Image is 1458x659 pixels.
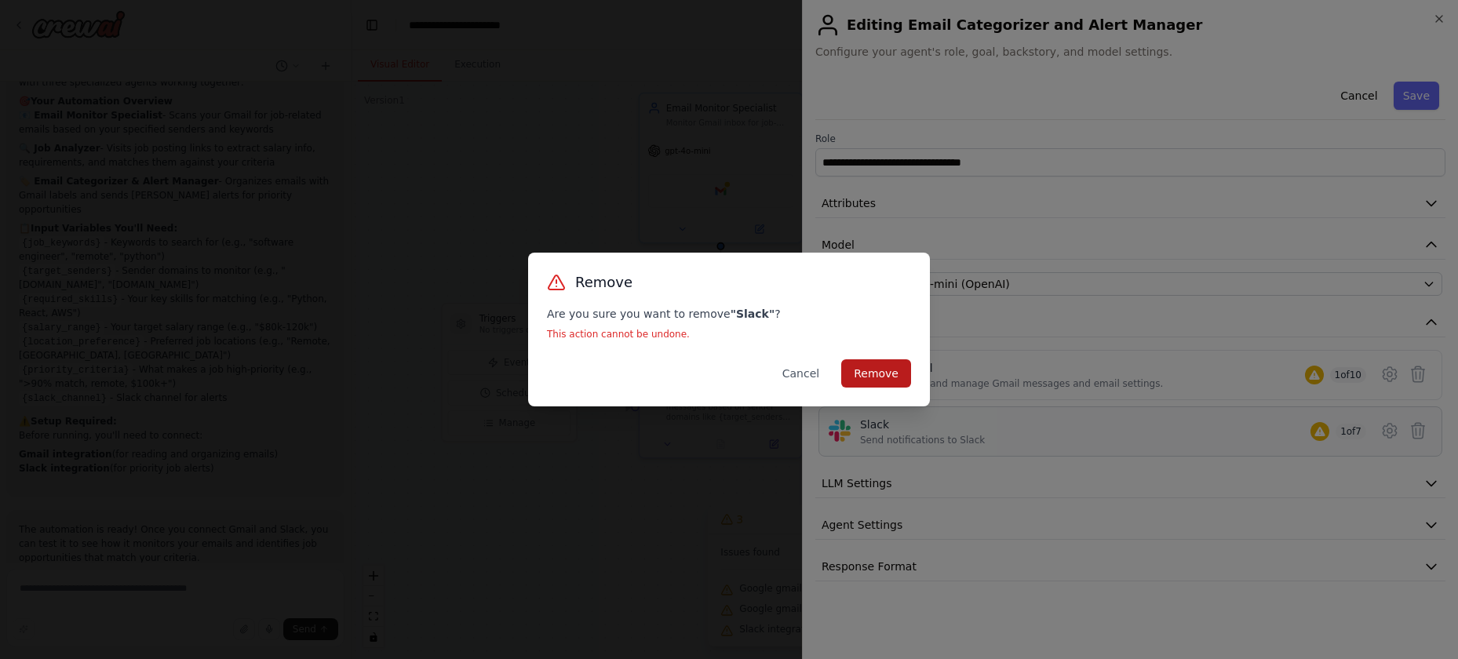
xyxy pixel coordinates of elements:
[731,308,775,320] strong: " Slack "
[770,359,832,388] button: Cancel
[841,359,911,388] button: Remove
[547,328,911,340] p: This action cannot be undone.
[575,271,632,293] h3: Remove
[547,306,911,322] p: Are you sure you want to remove ?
